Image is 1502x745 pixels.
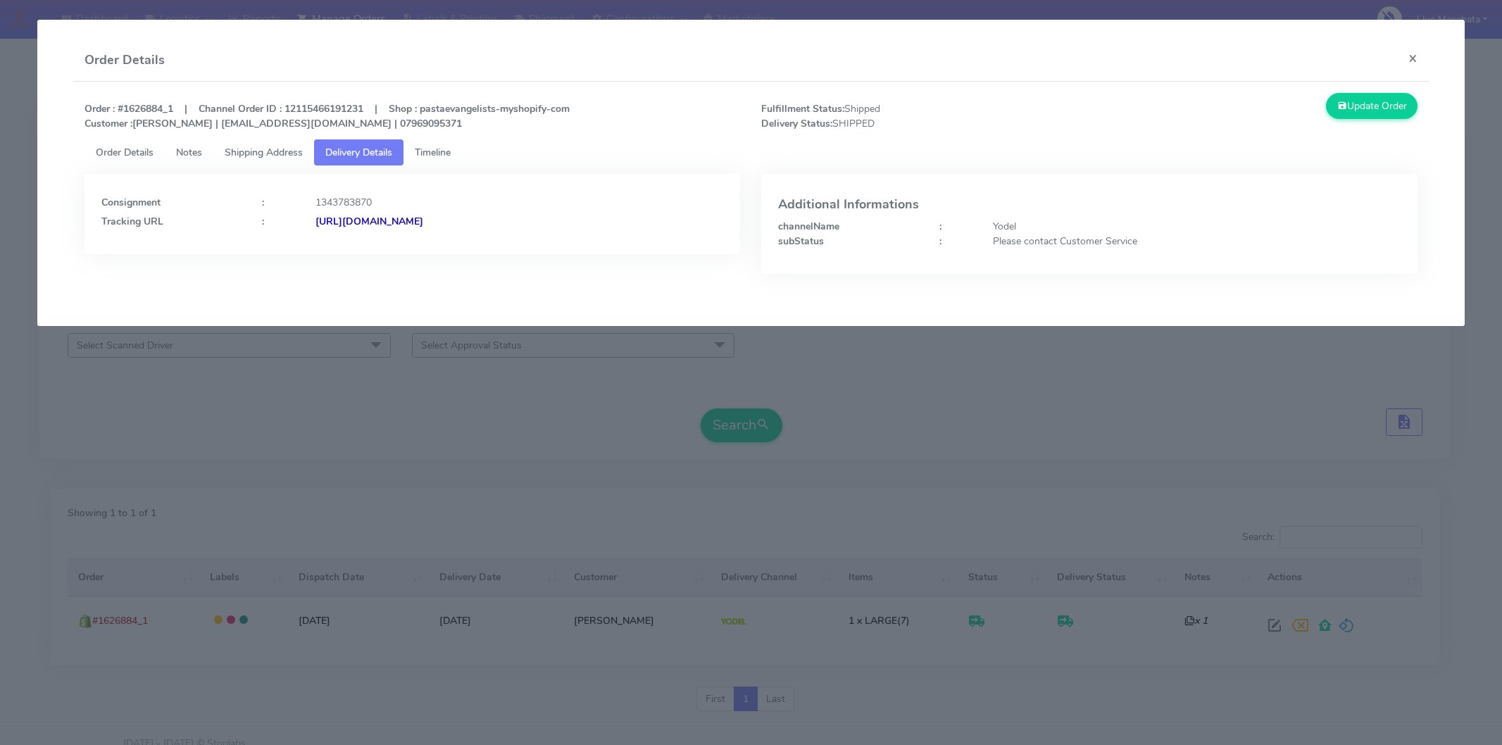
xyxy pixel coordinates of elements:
[96,146,154,159] span: Order Details
[262,215,264,228] strong: :
[939,234,941,248] strong: :
[939,220,941,233] strong: :
[305,195,734,210] div: 1343783870
[85,117,132,130] strong: Customer :
[778,198,1401,212] h4: Additional Informations
[982,234,1411,249] div: Please contact Customer Service
[982,219,1411,234] div: Yodel
[176,146,202,159] span: Notes
[415,146,451,159] span: Timeline
[101,196,161,209] strong: Consignment
[85,51,165,70] h4: Order Details
[751,101,1089,131] span: Shipped SHIPPED
[1397,39,1429,77] button: Close
[761,117,832,130] strong: Delivery Status:
[778,220,839,233] strong: channelName
[101,215,163,228] strong: Tracking URL
[85,139,1417,165] ul: Tabs
[1326,93,1417,119] button: Update Order
[761,102,844,115] strong: Fulfillment Status:
[225,146,303,159] span: Shipping Address
[262,196,264,209] strong: :
[315,215,423,228] strong: [URL][DOMAIN_NAME]
[85,102,570,130] strong: Order : #1626884_1 | Channel Order ID : 12115466191231 | Shop : pastaevangelists-myshopify-com [P...
[325,146,392,159] span: Delivery Details
[778,234,824,248] strong: subStatus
